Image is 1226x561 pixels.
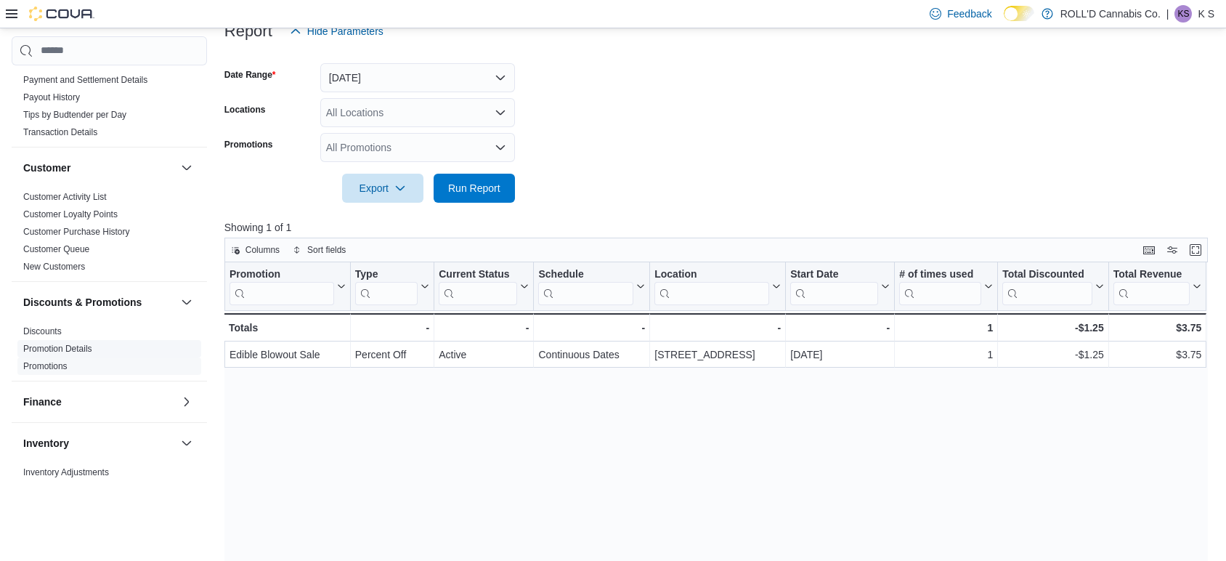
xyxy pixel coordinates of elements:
div: [STREET_ADDRESS] [654,346,781,363]
button: Inventory [23,436,175,451]
h3: Discounts & Promotions [23,295,142,310]
div: 1 [899,319,993,336]
a: New Customers [23,262,85,272]
button: Customer [178,159,195,177]
p: Showing 1 of 1 [224,220,1218,235]
button: Total Revenue [1113,267,1201,304]
div: 1 [899,346,993,363]
button: Sort fields [287,241,352,259]
div: - [538,319,645,336]
button: Discounts & Promotions [178,294,195,311]
span: Payment and Settlement Details [23,74,147,86]
a: Promotion Details [23,344,92,354]
img: Cova [29,7,94,21]
button: Discounts & Promotions [23,295,175,310]
h3: Customer [23,161,70,175]
button: Promotion [230,267,346,304]
span: Export [351,174,415,203]
span: Sort fields [307,244,346,256]
p: K S [1198,5,1214,23]
a: Inventory by Product Historical [23,485,142,495]
a: Customer Purchase History [23,227,130,237]
span: Run Report [448,181,500,195]
a: Customer Loyalty Points [23,209,118,219]
div: Current Status [439,267,517,304]
div: - [790,319,890,336]
a: Inventory Adjustments [23,467,109,477]
div: Percent Off [355,346,429,363]
div: Schedule [538,267,633,281]
span: Dark Mode [1004,21,1004,22]
div: Current Status [439,267,517,281]
button: Customer [23,161,175,175]
button: Hide Parameters [284,17,389,46]
div: - [355,319,429,336]
button: Open list of options [495,142,506,153]
div: Discounts & Promotions [12,323,207,381]
span: Promotion Details [23,343,92,355]
div: Total Discounted [1002,267,1092,281]
span: Transaction Details [23,126,97,138]
div: Customer [12,188,207,281]
input: Dark Mode [1004,6,1034,21]
div: - [654,319,781,336]
button: Export [342,174,423,203]
button: Start Date [790,267,890,304]
label: Date Range [224,69,276,81]
div: # of times used [899,267,981,281]
div: Promotion [230,267,334,281]
div: Schedule [538,267,633,304]
div: Edible Blowout Sale [230,346,346,363]
label: Locations [224,104,266,116]
div: -$1.25 [1002,319,1104,336]
button: Enter fullscreen [1187,241,1204,259]
p: ROLL'D Cannabis Co. [1060,5,1161,23]
button: Schedule [538,267,645,304]
div: Start Date [790,267,878,304]
div: Continuous Dates [538,346,645,363]
div: Start Date [790,267,878,281]
button: Location [654,267,781,304]
div: $3.75 [1113,319,1201,336]
div: Cova Pay [GEOGRAPHIC_DATA] [12,19,207,147]
div: Total Revenue [1113,267,1190,281]
button: Finance [23,395,175,409]
a: Tips by Budtender per Day [23,110,126,120]
span: Hide Parameters [307,24,383,39]
span: Discounts [23,326,62,337]
span: Customer Purchase History [23,226,130,238]
a: Payout History [23,92,80,102]
a: Transaction Details [23,127,97,137]
button: Columns [225,241,285,259]
span: Customer Loyalty Points [23,209,118,220]
a: Discounts [23,326,62,336]
div: Total Revenue [1113,267,1190,304]
button: [DATE] [320,63,515,92]
div: Total Discounted [1002,267,1092,304]
span: Columns [245,244,280,256]
div: $3.75 [1113,346,1202,363]
div: Promotion [230,267,334,304]
span: Promotions [23,360,68,372]
button: Inventory [178,435,195,452]
button: Finance [178,393,195,411]
h3: Finance [23,395,62,409]
span: Payout History [23,92,80,103]
a: Customer Queue [23,244,89,254]
p: | [1166,5,1169,23]
div: Type [355,267,418,304]
span: Customer Queue [23,243,89,255]
a: Customer Activity List [23,192,107,202]
button: Keyboard shortcuts [1140,241,1158,259]
a: Payment and Settlement Details [23,75,147,85]
div: K S [1174,5,1192,23]
button: Total Discounted [1002,267,1104,304]
div: - [439,319,529,336]
div: Active [439,346,529,363]
div: Location [654,267,769,304]
span: Tips by Budtender per Day [23,109,126,121]
h3: Inventory [23,436,69,451]
div: # of times used [899,267,981,304]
